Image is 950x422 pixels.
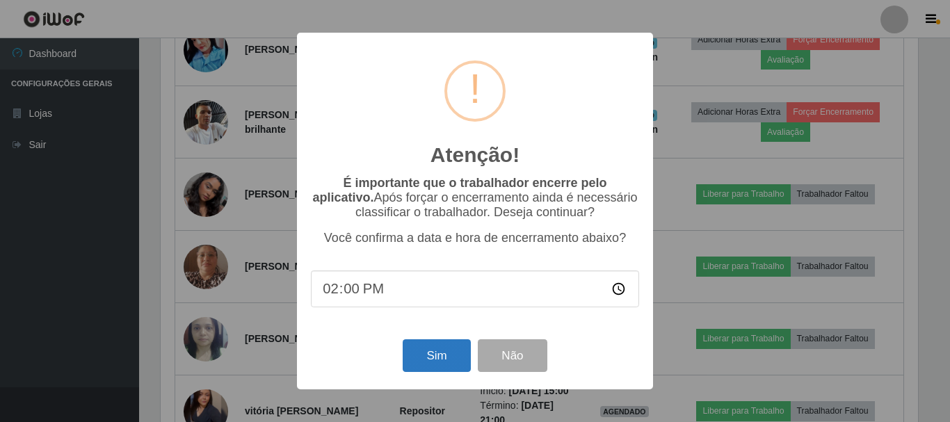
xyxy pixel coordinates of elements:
p: Após forçar o encerramento ainda é necessário classificar o trabalhador. Deseja continuar? [311,176,639,220]
p: Você confirma a data e hora de encerramento abaixo? [311,231,639,245]
button: Sim [403,339,470,372]
button: Não [478,339,547,372]
b: É importante que o trabalhador encerre pelo aplicativo. [312,176,606,204]
h2: Atenção! [430,143,520,168]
